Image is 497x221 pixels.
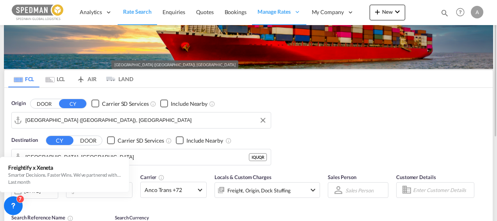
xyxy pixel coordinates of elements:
[107,136,164,145] md-checkbox: Checkbox No Ink
[413,184,472,196] input: Enter Customer Details
[39,70,71,87] md-tab-item: LCL
[373,9,402,15] span: New
[140,174,164,180] span: Carrier
[345,185,374,196] md-select: Sales Person
[171,100,207,108] div: Include Nearby
[225,138,232,144] md-icon: Unchecked: Ignores neighbouring ports when fetching rates.Checked : Includes neighbouring ports w...
[11,100,25,107] span: Origin
[186,137,223,145] div: Include Nearby
[312,8,344,16] span: My Company
[123,8,152,15] span: Rate Search
[176,136,223,145] md-checkbox: Checkbox No Ink
[115,215,149,221] span: Search Currency
[308,185,318,195] md-icon: icon-chevron-down
[196,9,213,15] span: Quotes
[225,9,247,15] span: Bookings
[12,112,271,128] md-input-container: Gothenburg (Goteborg), SEGOT
[102,70,133,87] md-tab-item: LAND
[150,101,156,107] md-icon: Unchecked: Search for CY (Container Yard) services for all selected carriers.Checked : Search for...
[11,136,38,144] span: Destination
[114,60,235,69] div: [GEOGRAPHIC_DATA] ([GEOGRAPHIC_DATA]), [GEOGRAPHIC_DATA]
[328,174,356,180] span: Sales Person
[454,5,471,20] div: Help
[454,5,467,19] span: Help
[30,99,58,108] button: DOOR
[75,136,102,145] button: DOOR
[59,99,86,108] button: CY
[163,9,185,15] span: Enquiries
[209,101,215,107] md-icon: Unchecked: Ignores neighbouring ports when fetching rates.Checked : Includes neighbouring ports w...
[71,70,102,87] md-tab-item: AIR
[80,8,102,16] span: Analytics
[145,186,195,194] span: Anco Trans +72
[160,100,207,108] md-checkbox: Checkbox No Ink
[12,4,64,21] img: c12ca350ff1b11efb6b291369744d907.png
[257,8,291,16] span: Manage Rates
[440,9,449,17] md-icon: icon-magnify
[373,7,382,16] md-icon: icon-plus 400-fg
[158,174,164,181] md-icon: The selected Trucker/Carrierwill be displayed in the rate results If the rates are from another f...
[25,151,249,163] input: Search by Port
[76,74,86,80] md-icon: icon-airplane
[12,149,271,165] md-input-container: Umm Qasr Port, IQUQR
[393,7,402,16] md-icon: icon-chevron-down
[8,70,39,87] md-tab-item: FCL
[91,100,148,108] md-checkbox: Checkbox No Ink
[249,153,267,161] div: IQUQR
[370,5,405,20] button: icon-plus 400-fgNewicon-chevron-down
[396,174,436,180] span: Customer Details
[471,6,483,18] div: A
[227,185,291,196] div: Freight Origin Dock Stuffing
[46,136,73,145] button: CY
[118,137,164,145] div: Carrier SD Services
[8,70,133,87] md-pagination-wrapper: Use the left and right arrow keys to navigate between tabs
[257,114,269,126] button: Clear Input
[215,174,272,180] span: Locals & Custom Charges
[166,138,172,144] md-icon: Unchecked: Search for CY (Container Yard) services for all selected carriers.Checked : Search for...
[215,182,320,198] div: Freight Origin Dock Stuffingicon-chevron-down
[11,214,73,221] span: Search Reference Name
[25,114,267,126] input: Search by Port
[102,100,148,108] div: Carrier SD Services
[440,9,449,20] div: icon-magnify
